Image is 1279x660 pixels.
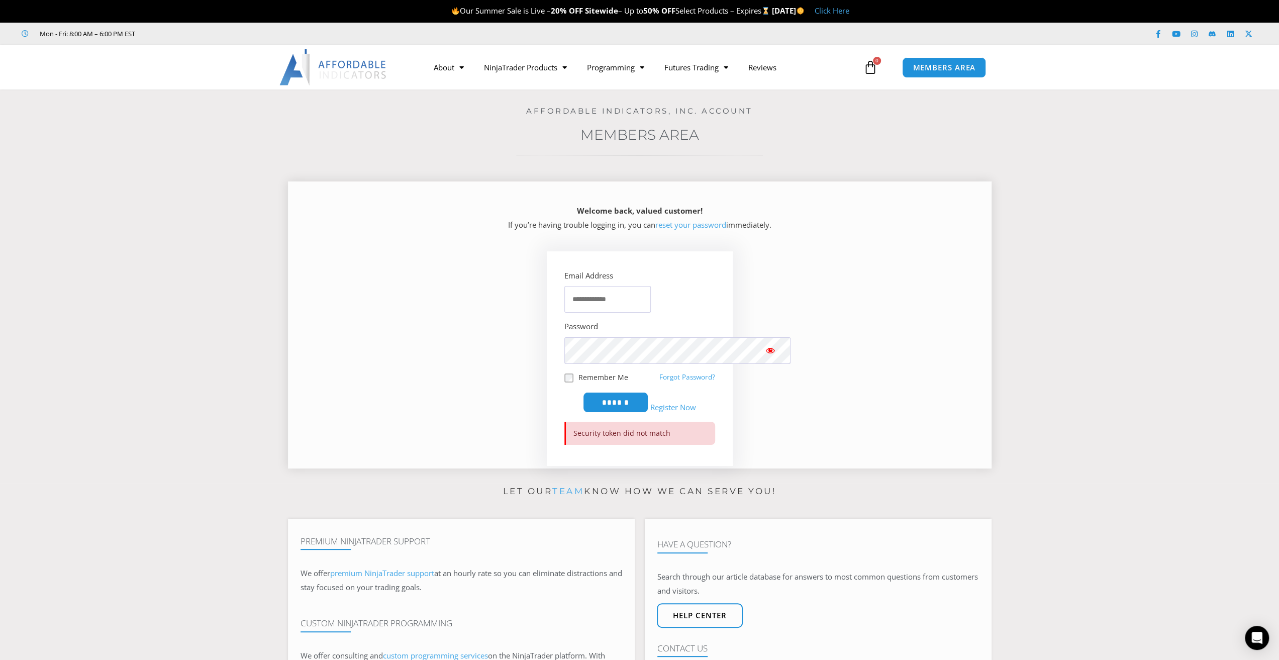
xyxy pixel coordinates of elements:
[451,6,772,16] span: Our Summer Sale is Live – – Up to Select Products – Expires
[750,337,791,363] button: Show password
[762,7,769,15] img: ⌛
[564,269,613,283] label: Email Address
[659,372,715,382] a: Forgot Password?
[330,568,434,578] a: premium NinjaTrader support
[551,6,583,16] strong: 20% OFF
[564,320,598,334] label: Password
[37,28,135,40] span: Mon - Fri: 8:00 AM – 6:00 PM EST
[452,7,459,15] img: 🔥
[301,536,622,546] h4: Premium NinjaTrader Support
[815,6,849,16] a: Click Here
[306,204,974,232] p: If you’re having trouble logging in, you can immediately.
[848,53,893,82] a: 0
[657,570,979,598] p: Search through our article database for answers to most common questions from customers and visit...
[424,56,861,79] nav: Menu
[902,57,986,78] a: MEMBERS AREA
[301,618,622,628] h4: Custom NinjaTrader Programming
[657,539,979,549] h4: Have A Question?
[577,56,654,79] a: Programming
[279,49,387,85] img: LogoAI | Affordable Indicators – NinjaTrader
[657,643,979,653] h4: Contact Us
[564,422,715,445] p: Security token did not match
[578,372,628,383] label: Remember Me
[657,603,743,628] a: Help center
[424,56,474,79] a: About
[149,29,300,39] iframe: Customer reviews powered by Trustpilot
[650,401,696,415] a: Register Now
[772,6,805,16] strong: [DATE]
[913,64,975,71] span: MEMBERS AREA
[577,206,703,216] strong: Welcome back, valued customer!
[654,56,738,79] a: Futures Trading
[526,106,753,116] a: Affordable Indicators, Inc. Account
[673,612,727,619] span: Help center
[288,484,992,500] p: Let our know how we can serve you!
[1245,626,1269,650] div: Open Intercom Messenger
[580,126,699,143] a: Members Area
[585,6,618,16] strong: Sitewide
[301,568,622,592] span: at an hourly rate so you can eliminate distractions and stay focused on your trading goals.
[301,568,330,578] span: We offer
[643,6,675,16] strong: 50% OFF
[552,486,584,496] a: team
[873,57,881,65] span: 0
[738,56,786,79] a: Reviews
[655,220,726,230] a: reset your password
[797,7,804,15] img: 🌞
[474,56,577,79] a: NinjaTrader Products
